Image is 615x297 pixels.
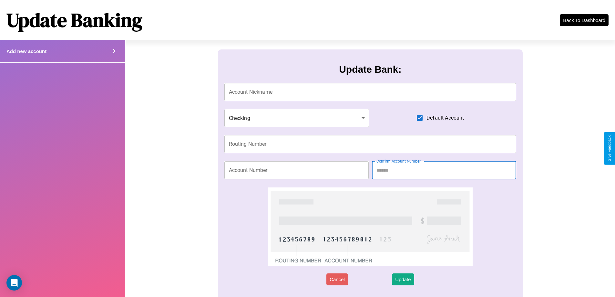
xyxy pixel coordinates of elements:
[426,114,464,122] span: Default Account
[6,275,22,291] div: Open Intercom Messenger
[268,187,472,266] img: check
[6,7,142,33] h1: Update Banking
[376,158,421,164] label: Confirm Account Number
[6,48,46,54] h4: Add new account
[339,64,401,75] h3: Update Bank:
[224,109,370,127] div: Checking
[392,273,414,285] button: Update
[607,135,612,162] div: Give Feedback
[326,273,348,285] button: Cancel
[560,14,609,26] button: Back To Dashboard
